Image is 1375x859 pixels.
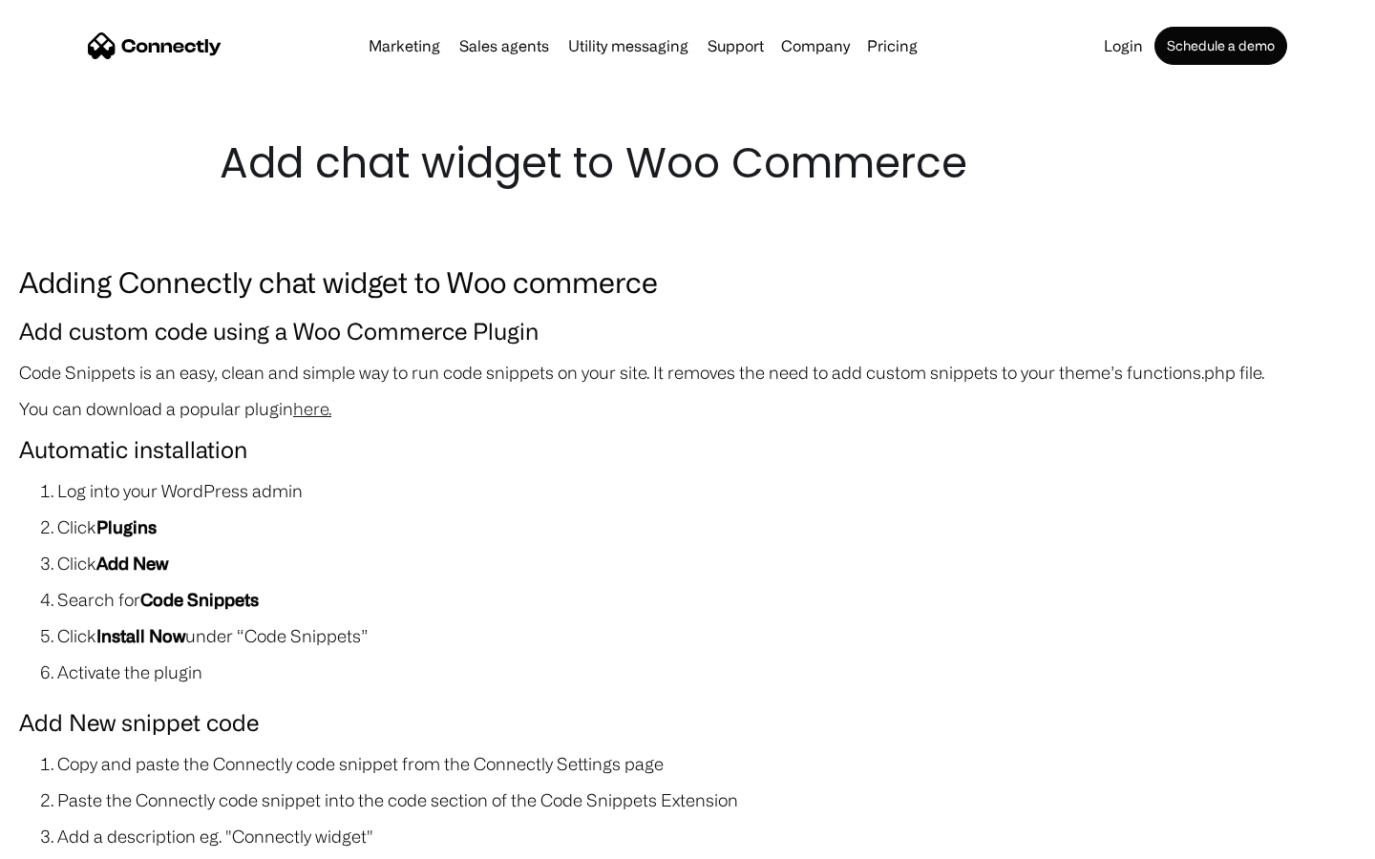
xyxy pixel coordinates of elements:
[57,586,1356,613] li: Search for
[19,395,1356,422] p: You can download a popular plugin
[140,590,259,609] strong: Code Snippets
[700,38,772,53] a: Support
[781,32,850,59] div: Company
[96,517,157,536] strong: Plugins
[38,826,115,852] ul: Language list
[57,477,1356,504] li: Log into your WordPress admin
[96,554,168,573] strong: Add New
[220,134,1155,193] h1: Add chat widget to Woo Commerce
[57,750,1356,777] li: Copy and paste the Connectly code snippet from the Connectly Settings page
[19,359,1356,386] p: Code Snippets is an easy, clean and simple way to run code snippets on your site. It removes the ...
[57,823,1356,849] li: Add a description eg. "Connectly widget"
[19,431,1356,468] h4: Automatic installation
[859,38,925,53] a: Pricing
[452,38,557,53] a: Sales agents
[57,786,1356,813] li: Paste the Connectly code snippet into the code section of the Code Snippets Extension
[57,550,1356,576] li: Click
[1154,27,1287,65] a: Schedule a demo
[19,313,1356,349] h4: Add custom code using a Woo Commerce Plugin
[561,38,696,53] a: Utility messaging
[293,399,331,418] a: here.
[361,38,448,53] a: Marketing
[1096,38,1151,53] a: Login
[19,260,1356,304] h3: Adding Connectly chat widget to Woo commerce
[19,826,115,852] aside: Language selected: English
[57,513,1356,540] li: Click
[57,659,1356,685] li: Activate the plugin
[57,622,1356,649] li: Click under “Code Snippets”
[19,704,1356,741] h4: Add New snippet code
[96,626,185,645] strong: Install Now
